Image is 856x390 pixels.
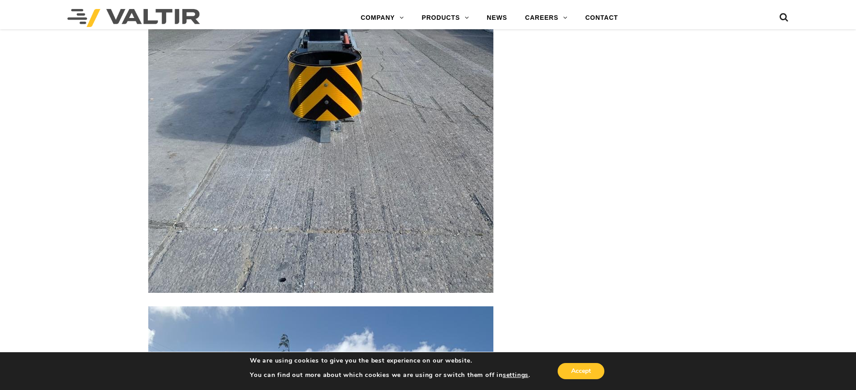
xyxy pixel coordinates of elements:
[250,371,530,379] p: You can find out more about which cookies we are using or switch them off in .
[67,9,200,27] img: Valtir
[576,9,627,27] a: CONTACT
[250,357,530,365] p: We are using cookies to give you the best experience on our website.
[516,9,577,27] a: CAREERS
[503,371,528,379] button: settings
[413,9,478,27] a: PRODUCTS
[478,9,516,27] a: NEWS
[352,9,413,27] a: COMPANY
[558,363,604,379] button: Accept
